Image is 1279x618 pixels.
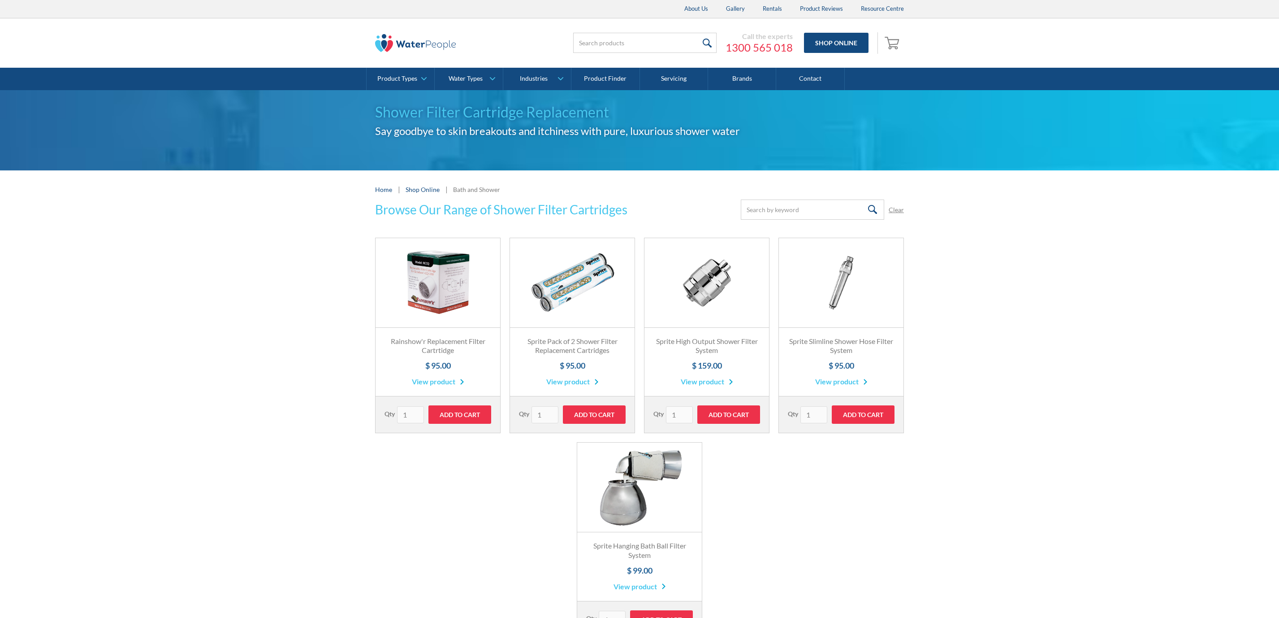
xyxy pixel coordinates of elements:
[385,360,491,372] h4: $ 95.00
[653,337,760,356] h3: Sprite High Output Shower Filter System
[882,32,904,54] a: Open cart
[885,35,902,50] img: shopping cart
[708,68,776,90] a: Brands
[681,376,733,387] a: View product
[397,184,401,195] div: |
[375,34,456,52] img: The Water People
[788,409,798,418] label: Qty
[586,565,693,577] h4: $ 99.00
[614,581,666,592] a: View product
[520,75,548,83] div: Industries
[444,184,449,195] div: |
[385,337,491,356] h3: Rainshow'r Replacement Filter Cartrtidge
[406,185,440,194] a: Shop Online
[428,405,491,424] input: Add to Cart
[586,541,693,560] h3: Sprite Hanging Bath Ball Filter System
[519,337,626,356] h3: Sprite Pack of 2 Shower Filter Replacement Cartridges
[571,68,639,90] a: Product Finder
[412,376,464,387] a: View product
[573,33,717,53] input: Search products
[367,68,434,90] a: Product Types
[546,376,599,387] a: View product
[375,101,904,123] h1: Shower Filter Cartridge Replacement
[563,405,626,424] input: Add to Cart
[503,68,571,90] a: Industries
[788,360,894,372] h4: $ 95.00
[832,405,894,424] input: Add to Cart
[788,337,894,356] h3: Sprite Slimline Shower Hose Filter System
[804,33,869,53] a: Shop Online
[519,360,626,372] h4: $ 95.00
[726,41,793,54] a: 1300 565 018
[375,123,904,139] h2: Say goodbye to skin breakouts and itchiness with pure, luxurious shower water
[815,376,868,387] a: View product
[640,68,708,90] a: Servicing
[741,200,884,220] input: Search by keyword
[377,75,417,83] div: Product Types
[519,409,529,418] label: Qty
[697,405,760,424] input: Add to Cart
[385,409,395,418] label: Qty
[726,32,793,41] div: Call the experts
[741,200,904,220] form: Email Form
[375,200,627,219] h3: Browse Our Range of Shower Filter Cartridges
[435,68,502,90] a: Water Types
[375,185,392,194] a: Home
[653,409,664,418] label: Qty
[449,75,483,83] div: Water Types
[653,360,760,372] h4: $ 159.00
[453,185,500,194] div: Bath and Shower
[776,68,844,90] a: Contact
[889,205,904,214] a: Clear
